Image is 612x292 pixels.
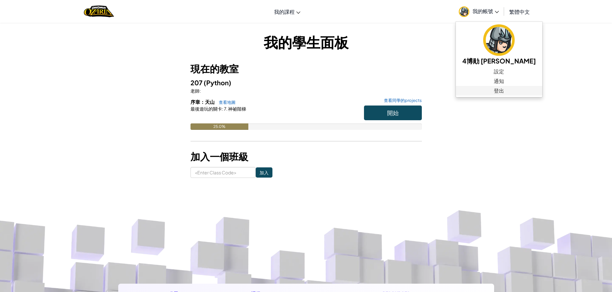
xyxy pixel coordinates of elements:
h3: 現在的教室 [191,62,422,76]
button: 開始 [364,105,422,120]
input: 加入 [256,167,272,178]
span: 通知 [494,77,504,85]
a: 我的帳號 [456,1,502,21]
img: avatar [459,6,469,17]
a: 查看地圖 [216,100,235,105]
span: 7. [223,106,227,112]
input: <Enter Class Code> [191,167,256,178]
a: 我的課程 [271,3,304,20]
span: : [222,106,223,112]
span: 207 [191,79,204,87]
h3: 加入一個班級 [191,149,422,164]
img: avatar [483,24,515,56]
a: Ozaria by CodeCombat logo [84,5,114,18]
span: 我的帳號 [473,8,499,14]
span: (Python) [204,79,231,87]
a: 查看同學的projects [381,98,422,103]
a: 登出 [456,86,542,96]
img: Home [84,5,114,18]
span: 序章：天山 [191,99,216,105]
a: 設定 [456,67,542,76]
h1: 我的學生面板 [191,32,422,52]
span: 我的課程 [274,8,295,15]
span: 老師 [191,88,200,94]
a: 通知 [456,76,542,86]
span: 開始 [387,109,399,116]
span: 最後遊玩的關卡 [191,106,222,112]
div: 25.0% [191,123,248,130]
span: 繁體中文 [509,8,530,15]
span: 神祕階梯 [227,106,246,112]
h5: 4博勛 [PERSON_NAME] [462,56,536,66]
a: 繁體中文 [506,3,533,20]
a: 4博勛 [PERSON_NAME] [456,23,542,67]
span: : [200,88,201,94]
